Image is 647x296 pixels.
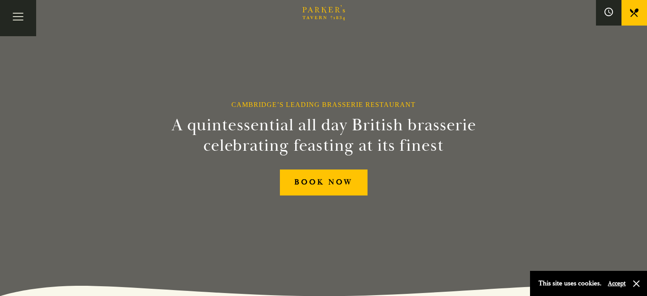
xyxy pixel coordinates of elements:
a: BOOK NOW [280,170,368,195]
h1: Cambridge’s Leading Brasserie Restaurant [231,101,416,109]
button: Close and accept [632,279,641,288]
button: Accept [608,279,626,287]
h2: A quintessential all day British brasserie celebrating feasting at its finest [130,115,518,156]
p: This site uses cookies. [539,277,601,290]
